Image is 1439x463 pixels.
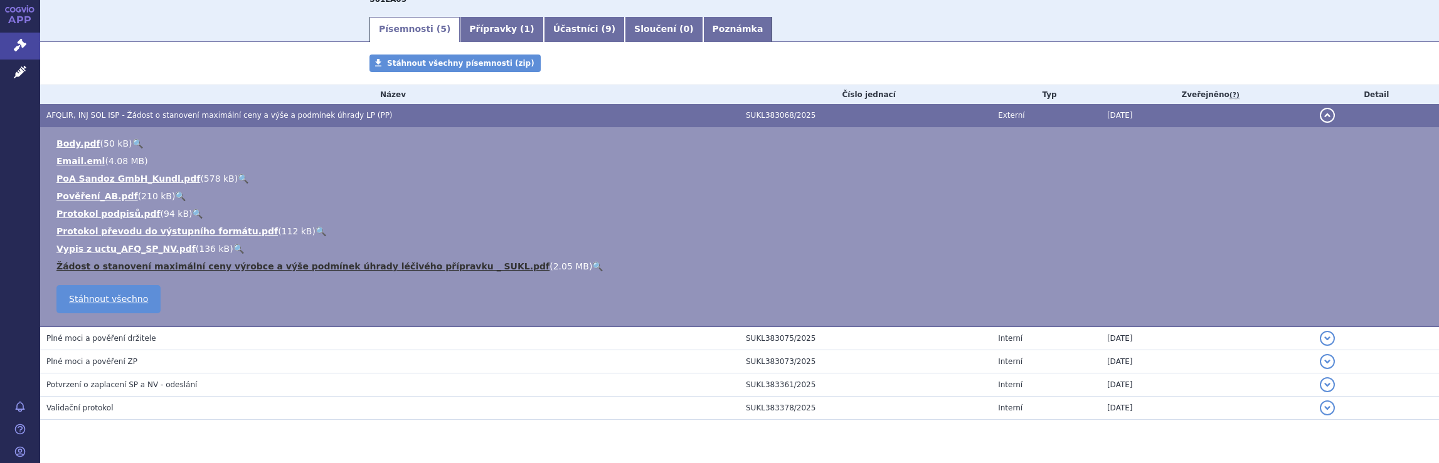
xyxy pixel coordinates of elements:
a: 🔍 [175,191,186,201]
li: ( ) [56,242,1426,255]
a: 🔍 [592,261,603,271]
li: ( ) [56,207,1426,220]
td: [DATE] [1101,397,1314,420]
a: Protokol převodu do výstupního formátu.pdf [56,226,278,236]
td: [DATE] [1101,326,1314,350]
td: [DATE] [1101,104,1314,127]
span: 1 [524,24,531,34]
a: Účastníci (9) [544,17,625,42]
li: ( ) [56,190,1426,202]
button: detail [1320,377,1335,392]
th: Detail [1314,85,1439,104]
span: 112 kB [282,226,312,236]
span: Plné moci a pověření ZP [46,357,137,366]
a: PoA Sandoz GmbH_Kundl.pdf [56,174,200,184]
a: Sloučení (0) [625,17,703,42]
span: Interní [998,357,1022,366]
a: Pověření_AB.pdf [56,191,138,201]
td: SUKL383068/2025 [740,104,992,127]
td: [DATE] [1101,350,1314,373]
th: Číslo jednací [740,85,992,104]
button: detail [1320,108,1335,123]
td: SUKL383361/2025 [740,373,992,397]
a: Písemnosti (5) [369,17,460,42]
span: Stáhnout všechny písemnosti (zip) [387,59,534,68]
button: detail [1320,331,1335,346]
span: 94 kB [164,209,189,219]
span: Plné moci a pověření držitele [46,334,156,343]
td: [DATE] [1101,373,1314,397]
li: ( ) [56,225,1426,237]
th: Zveřejněno [1101,85,1314,104]
a: Stáhnout všechny písemnosti (zip) [369,55,541,72]
span: AFQLIR, INJ SOL ISP - Žádost o stanovení maximální ceny a výše a podmínek úhrady LP (PP) [46,111,393,120]
span: 4.08 MB [109,156,144,166]
a: Přípravky (1) [460,17,543,42]
a: 🔍 [192,209,203,219]
th: Typ [992,85,1101,104]
a: Email.eml [56,156,105,166]
span: Validační protokol [46,403,114,412]
button: detail [1320,354,1335,369]
a: 🔍 [316,226,326,236]
span: 210 kB [141,191,172,201]
span: 5 [440,24,447,34]
a: Protokol podpisů.pdf [56,209,161,219]
abbr: (?) [1229,91,1240,100]
span: 9 [605,24,612,34]
span: 0 [683,24,689,34]
a: Vypis z uctu_AFQ_SP_NV.pdf [56,244,196,254]
li: ( ) [56,172,1426,185]
a: Body.pdf [56,138,100,148]
a: 🔍 [132,138,143,148]
span: Potvrzení o zaplacení SP a NV - odeslání [46,380,197,389]
th: Název [40,85,740,104]
span: Interní [998,334,1022,343]
span: Externí [998,111,1024,120]
span: Interní [998,380,1022,389]
a: Poznámka [703,17,773,42]
span: Interní [998,403,1022,412]
button: detail [1320,400,1335,415]
a: Stáhnout všechno [56,285,161,313]
td: SUKL383073/2025 [740,350,992,373]
a: 🔍 [233,244,244,254]
li: ( ) [56,155,1426,167]
li: ( ) [56,260,1426,273]
span: 578 kB [204,174,235,184]
span: 136 kB [199,244,230,254]
a: 🔍 [238,174,248,184]
td: SUKL383378/2025 [740,397,992,420]
a: Žádost o stanovení maximální ceny výrobce a výše podmínek úhrady léčivého přípravku _ SUKL.pdf [56,261,550,271]
td: SUKL383075/2025 [740,326,992,350]
span: 50 kB [104,138,129,148]
li: ( ) [56,137,1426,150]
span: 2.05 MB [553,261,589,271]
